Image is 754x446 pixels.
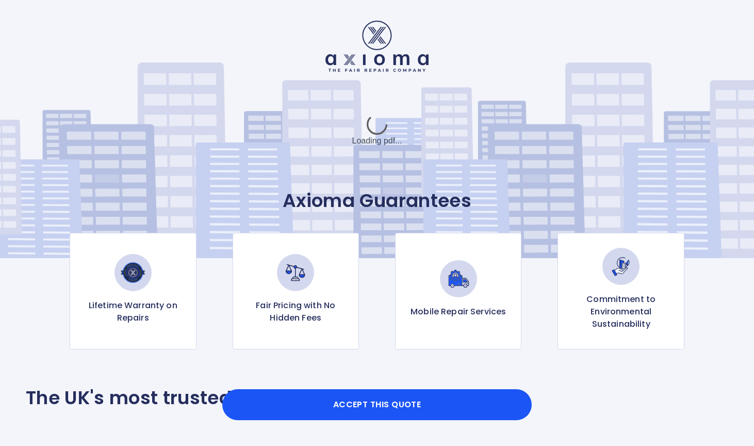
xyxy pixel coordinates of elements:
img: Fair Pricing with No Hidden Fees [277,254,314,291]
p: Fair Pricing with No Hidden Fees [241,299,350,324]
button: Accept this Quote [222,389,532,420]
p: Lifetime Warranty on Repairs [78,299,187,324]
img: Mobile Repair Services [440,260,477,297]
p: Axioma Guarantees [26,189,728,212]
p: The UK's most trusted brand of car body repairs [26,387,478,409]
img: Logo [325,21,429,72]
p: Mobile Repair Services [411,306,506,318]
p: Commitment to Environmental Sustainability [566,293,675,330]
img: Lifetime Warranty on Repairs [114,254,152,291]
div: Loading pdf... [300,105,454,156]
img: Commitment to Environmental Sustainability [602,248,640,285]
